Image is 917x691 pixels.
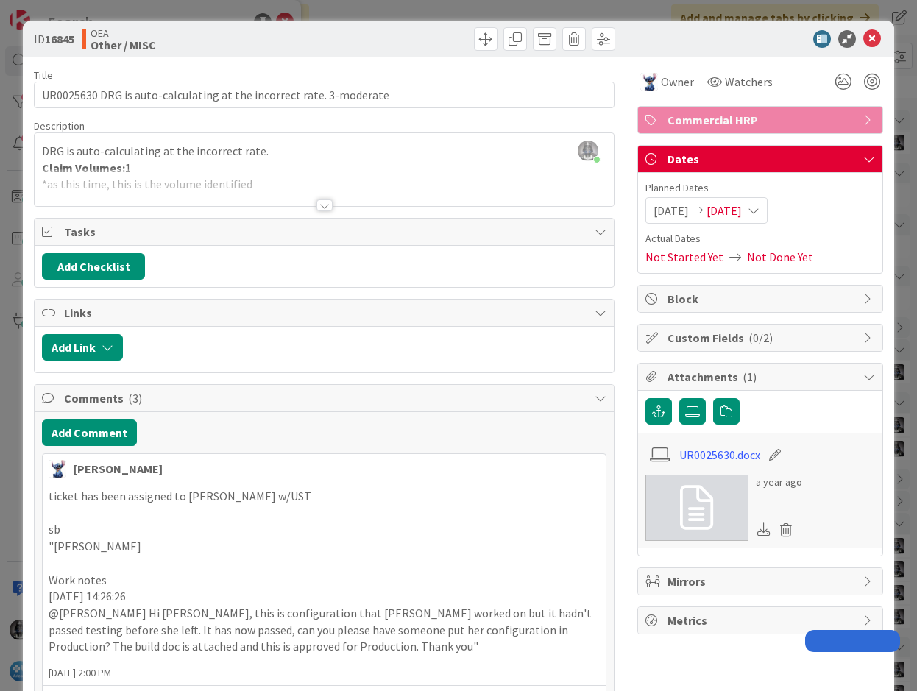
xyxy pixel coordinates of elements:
b: 16845 [45,32,74,46]
span: Description [34,119,85,132]
div: [PERSON_NAME] [74,460,163,478]
span: Attachments [668,368,856,386]
span: Actual Dates [645,231,875,247]
button: Add Link [42,334,123,361]
span: Watchers [725,73,773,91]
span: [DATE] 2:00 PM [43,665,606,681]
p: 1 [42,160,606,177]
span: [DATE] [707,202,742,219]
span: OEA [91,27,156,39]
span: Links [64,304,587,322]
img: ME [640,73,658,91]
span: Mirrors [668,573,856,590]
span: [DATE] [654,202,689,219]
span: Block [668,290,856,308]
span: Planned Dates [645,180,875,196]
span: Not Started Yet [645,248,723,266]
button: Add Checklist [42,253,145,280]
span: Comments [64,389,587,407]
a: UR0025630.docx [679,446,760,464]
span: Metrics [668,612,856,629]
span: Custom Fields [668,329,856,347]
p: ticket has been assigned to [PERSON_NAME] w/UST [49,488,600,505]
img: ME [49,460,66,478]
span: ( 3 ) [128,391,142,405]
img: ddRgQ3yRm5LdI1ED0PslnJbT72KgN0Tb.jfif [578,141,598,161]
span: Tasks [64,223,587,241]
input: type card name here... [34,82,615,108]
p: Work notes [49,572,600,589]
p: sb [49,521,600,538]
b: Other / MISC [91,39,156,51]
span: ( 0/2 ) [748,330,773,345]
strong: Claim Volumes: [42,160,125,175]
p: DRG is auto-calculating at the incorrect rate. [42,143,606,160]
p: [DATE] 14:26:26 [49,588,600,605]
span: Not Done Yet [747,248,813,266]
span: Owner [661,73,694,91]
label: Title [34,68,53,82]
span: Dates [668,150,856,168]
div: Download [756,520,772,539]
button: Add Comment [42,419,137,446]
p: "[PERSON_NAME] [49,538,600,555]
span: ID [34,30,74,48]
div: a year ago [756,475,802,490]
span: ( 1 ) [743,369,757,384]
span: Commercial HRP [668,111,856,129]
p: @[PERSON_NAME] Hi [PERSON_NAME], this is configuration that [PERSON_NAME] worked on but it hadn't... [49,605,600,655]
